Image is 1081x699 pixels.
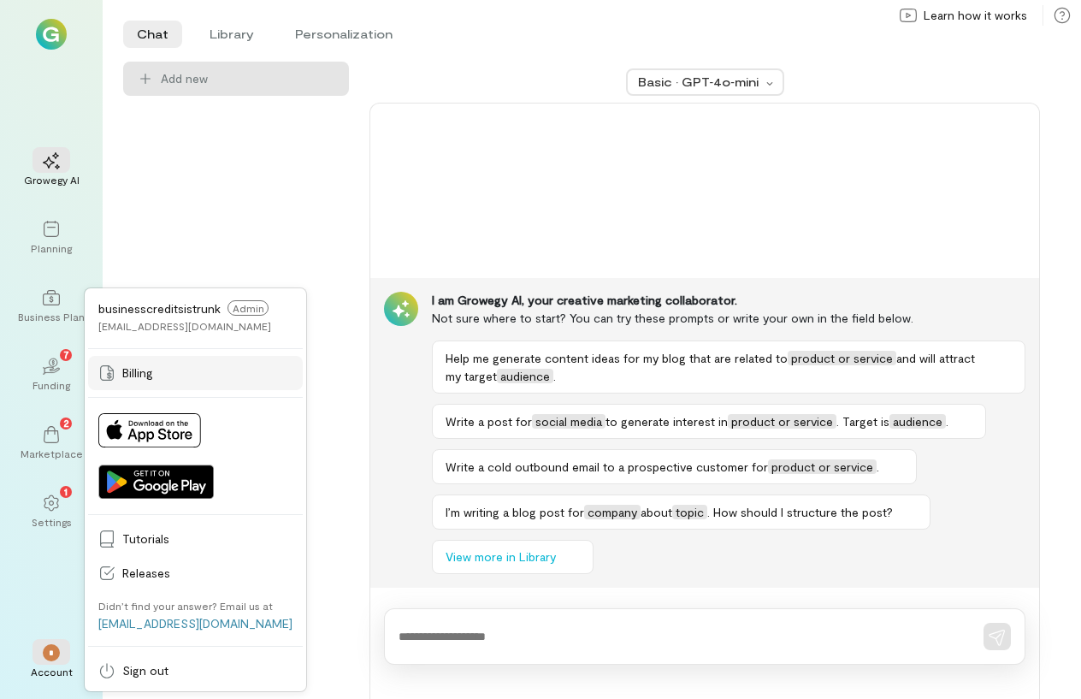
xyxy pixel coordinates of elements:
[21,139,82,200] a: Growegy AI
[88,356,303,390] a: Billing
[21,275,82,337] a: Business Plan
[98,301,221,316] span: businesscreditsistrunk
[946,414,948,429] span: .
[497,369,553,383] span: audience
[432,309,1025,327] div: Not sure where to start? You can try these prompts or write your own in the field below.
[21,481,82,542] a: Settings
[88,654,303,688] a: Sign out
[281,21,406,48] li: Personalization
[64,483,68,499] span: 1
[672,505,707,519] span: topic
[227,300,269,316] span: Admin
[98,599,273,613] div: Didn’t find your answer? Email us at
[122,565,292,582] span: Releases
[446,351,788,365] span: Help me generate content ideas for my blog that are related to
[24,173,80,187] div: Growegy AI
[768,459,877,474] span: product or service
[924,7,1027,24] span: Learn how it works
[432,540,594,574] button: View more in Library
[788,351,896,365] span: product or service
[88,522,303,556] a: Tutorials
[836,414,889,429] span: . Target is
[728,414,836,429] span: product or service
[432,404,986,439] button: Write a post forsocial mediato generate interest inproduct or service. Target isaudience.
[432,495,930,530] button: I’m writing a blog post forcompanyabouttopic. How should I structure the post?
[122,662,292,679] span: Sign out
[98,319,271,333] div: [EMAIL_ADDRESS][DOMAIN_NAME]
[32,378,70,392] div: Funding
[432,292,1025,309] div: I am Growegy AI, your creative marketing collaborator.
[98,616,292,631] a: [EMAIL_ADDRESS][DOMAIN_NAME]
[446,548,556,566] span: View more in Library
[641,505,672,519] span: about
[21,344,82,406] a: Funding
[88,556,303,590] a: Releases
[122,364,292,382] span: Billing
[31,241,72,255] div: Planning
[122,530,292,548] span: Tutorials
[432,449,917,484] button: Write a cold outbound email to a prospective customer forproduct or service.
[63,415,69,430] span: 2
[877,459,879,474] span: .
[98,465,214,499] img: Get it on Google Play
[446,505,584,519] span: I’m writing a blog post for
[21,631,82,692] div: *Account
[584,505,641,519] span: company
[21,447,83,460] div: Marketplace
[432,341,1025,394] button: Help me generate content ideas for my blog that are related toproduct or serviceand will attract ...
[638,74,761,91] div: Basic · GPT‑4o‑mini
[196,21,268,48] li: Library
[553,369,556,383] span: .
[446,414,532,429] span: Write a post for
[707,505,893,519] span: . How should I structure the post?
[98,413,201,447] img: Download on App Store
[31,665,73,678] div: Account
[161,70,335,87] span: Add new
[32,515,72,529] div: Settings
[532,414,605,429] span: social media
[123,21,182,48] li: Chat
[889,414,946,429] span: audience
[446,459,768,474] span: Write a cold outbound email to a prospective customer for
[18,310,85,323] div: Business Plan
[21,207,82,269] a: Planning
[21,412,82,474] a: Marketplace
[63,347,69,362] span: 7
[605,414,728,429] span: to generate interest in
